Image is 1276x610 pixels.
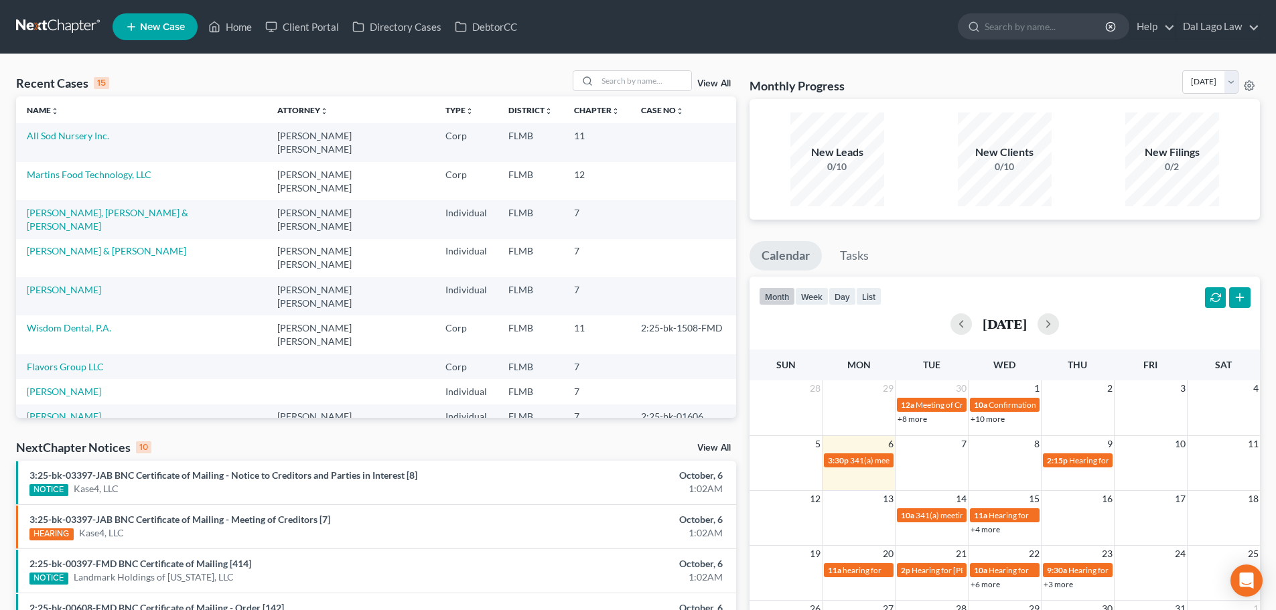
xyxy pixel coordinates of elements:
[814,436,822,452] span: 5
[466,107,474,115] i: unfold_more
[989,510,1029,520] span: Hearing for
[1247,436,1260,452] span: 11
[267,315,435,354] td: [PERSON_NAME] [PERSON_NAME]
[498,315,563,354] td: FLMB
[563,200,630,238] td: 7
[974,400,987,410] span: 10a
[563,162,630,200] td: 12
[74,570,234,584] a: Landmark Holdings of [US_STATE], LLC
[974,565,987,575] span: 10a
[498,354,563,379] td: FLMB
[1101,546,1114,562] span: 23
[901,565,910,575] span: 2p
[750,78,845,94] h3: Monthly Progress
[27,322,111,333] a: Wisdom Dental, P.A.
[993,359,1015,370] span: Wed
[612,107,620,115] i: unfold_more
[435,379,498,404] td: Individual
[828,565,841,575] span: 11a
[1130,15,1175,39] a: Help
[843,565,881,575] span: hearing for
[545,107,553,115] i: unfold_more
[923,359,940,370] span: Tue
[1174,436,1187,452] span: 10
[676,107,684,115] i: unfold_more
[29,573,68,585] div: NOTICE
[954,491,968,507] span: 14
[563,277,630,315] td: 7
[881,546,895,562] span: 20
[1106,436,1114,452] span: 9
[828,455,849,465] span: 3:30p
[1106,380,1114,396] span: 2
[498,200,563,238] td: FLMB
[1247,546,1260,562] span: 25
[850,455,987,465] span: 341(a) meeting for Wisdom Dental, P.A.
[448,15,524,39] a: DebtorCC
[960,436,968,452] span: 7
[445,105,474,115] a: Typeunfold_more
[989,400,1176,410] span: Confirmation Status Conference for MCA Naples, LLC
[267,200,435,238] td: [PERSON_NAME] [PERSON_NAME]
[136,441,151,453] div: 10
[574,105,620,115] a: Chapterunfold_more
[27,207,188,232] a: [PERSON_NAME], [PERSON_NAME] & [PERSON_NAME]
[828,241,881,271] a: Tasks
[498,379,563,404] td: FLMB
[563,239,630,277] td: 7
[500,570,723,584] div: 1:02AM
[790,145,884,160] div: New Leads
[829,287,856,305] button: day
[500,526,723,540] div: 1:02AM
[641,105,684,115] a: Case Nounfold_more
[435,162,498,200] td: Corp
[1027,546,1041,562] span: 22
[1143,359,1157,370] span: Fri
[974,510,987,520] span: 11a
[202,15,259,39] a: Home
[500,557,723,570] div: October, 6
[898,414,927,424] a: +8 more
[27,130,109,141] a: All Sod Nursery Inc.
[563,315,630,354] td: 11
[881,491,895,507] span: 13
[267,239,435,277] td: [PERSON_NAME] [PERSON_NAME]
[563,404,630,443] td: 7
[500,513,723,526] div: October, 6
[29,469,417,481] a: 3:25-bk-03397-JAB BNC Certificate of Mailing - Notice to Creditors and Parties in Interest [8]
[808,491,822,507] span: 12
[630,404,736,443] td: 2:25-bk-01606
[1125,145,1219,160] div: New Filings
[29,514,330,525] a: 3:25-bk-03397-JAB BNC Certificate of Mailing - Meeting of Creditors [7]
[1176,15,1259,39] a: Dal Lago Law
[750,241,822,271] a: Calendar
[916,400,1064,410] span: Meeting of Creditors for [PERSON_NAME]
[1101,491,1114,507] span: 16
[1069,455,1238,465] span: Hearing for [PERSON_NAME] [PERSON_NAME]
[1125,160,1219,173] div: 0/2
[498,239,563,277] td: FLMB
[1033,380,1041,396] span: 1
[901,400,914,410] span: 12a
[267,123,435,161] td: [PERSON_NAME] [PERSON_NAME]
[954,380,968,396] span: 30
[881,380,895,396] span: 29
[27,105,59,115] a: Nameunfold_more
[971,579,1000,589] a: +6 more
[856,287,881,305] button: list
[16,75,109,91] div: Recent Cases
[971,414,1005,424] a: +10 more
[27,245,186,256] a: [PERSON_NAME] & [PERSON_NAME]
[1047,455,1068,465] span: 2:15p
[79,526,124,540] a: Kase4, LLC
[985,14,1107,39] input: Search by name...
[971,524,1000,534] a: +4 more
[267,162,435,200] td: [PERSON_NAME] [PERSON_NAME]
[435,315,498,354] td: Corp
[29,484,68,496] div: NOTICE
[1068,359,1087,370] span: Thu
[563,354,630,379] td: 7
[1033,436,1041,452] span: 8
[498,123,563,161] td: FLMB
[500,469,723,482] div: October, 6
